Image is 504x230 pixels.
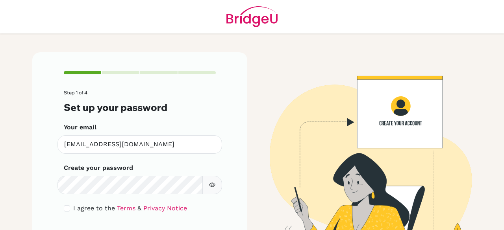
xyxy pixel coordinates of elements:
input: Insert your email* [57,135,222,154]
a: Privacy Notice [143,204,187,212]
span: I agree to the [73,204,115,212]
span: Step 1 of 4 [64,90,87,96]
label: Create your password [64,163,133,173]
span: & [137,204,141,212]
label: Your email [64,123,96,132]
h3: Set up your password [64,102,216,113]
a: Terms [117,204,135,212]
